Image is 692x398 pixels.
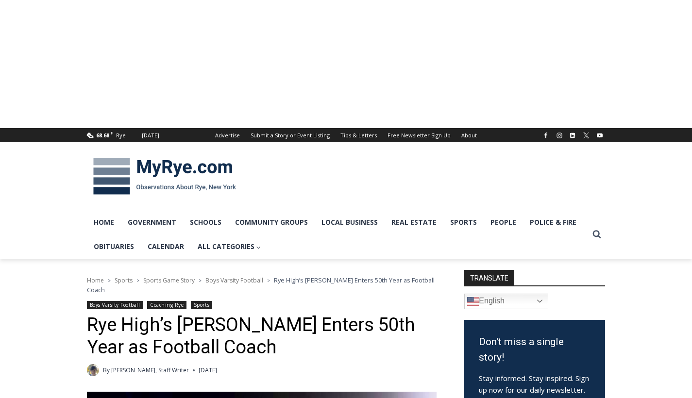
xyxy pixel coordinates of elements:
time: [DATE] [199,365,217,375]
a: Sports [443,210,484,234]
a: Submit a Story or Event Listing [245,128,335,142]
div: Rye [116,131,126,140]
span: By [103,365,110,375]
a: Free Newsletter Sign Up [382,128,456,142]
a: Police & Fire [523,210,583,234]
span: 68.68 [96,132,109,139]
h1: Rye High’s [PERSON_NAME] Enters 50th Year as Football Coach [87,314,439,358]
img: (PHOTO: MyRye.com 2024 Head Intern, Editor and now Staff Writer Charlie Morris. Contributed.)Char... [87,364,99,376]
a: Calendar [141,234,191,259]
img: MyRye.com [87,151,242,201]
a: Real Estate [385,210,443,234]
span: > [136,277,139,284]
a: Home [87,276,104,284]
a: Schools [183,210,228,234]
a: Author image [87,364,99,376]
a: Sports Game Story [143,276,195,284]
a: English [464,294,548,309]
a: Obituaries [87,234,141,259]
a: Sports [191,301,212,309]
a: Sports [115,276,133,284]
a: [PERSON_NAME], Staff Writer [111,366,189,374]
a: Linkedin [567,130,578,141]
img: en [467,296,479,307]
a: Advertise [210,128,245,142]
a: Facebook [540,130,552,141]
a: People [484,210,523,234]
span: > [108,277,111,284]
a: About [456,128,482,142]
span: > [199,277,202,284]
a: YouTube [594,130,606,141]
div: [DATE] [142,131,159,140]
a: Instagram [554,130,565,141]
nav: Secondary Navigation [210,128,482,142]
a: Government [121,210,183,234]
a: All Categories [191,234,268,259]
span: All Categories [198,241,261,252]
a: Local Business [315,210,385,234]
p: Stay informed. Stay inspired. Sign up now for our daily newsletter. [479,372,591,396]
a: Tips & Letters [335,128,382,142]
h3: Don't miss a single story! [479,334,591,365]
span: Rye High’s [PERSON_NAME] Enters 50th Year as Football Coach [87,276,435,294]
a: Boys Varsity Football [87,301,143,309]
span: > [267,277,270,284]
a: Home [87,210,121,234]
span: F [111,130,113,135]
nav: Primary Navigation [87,210,588,259]
a: X [580,130,592,141]
strong: TRANSLATE [464,270,514,285]
a: Boys Varsity Football [205,276,263,284]
button: View Search Form [588,226,606,243]
a: Coaching Rye [147,301,186,309]
nav: Breadcrumbs [87,275,439,295]
a: Community Groups [228,210,315,234]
